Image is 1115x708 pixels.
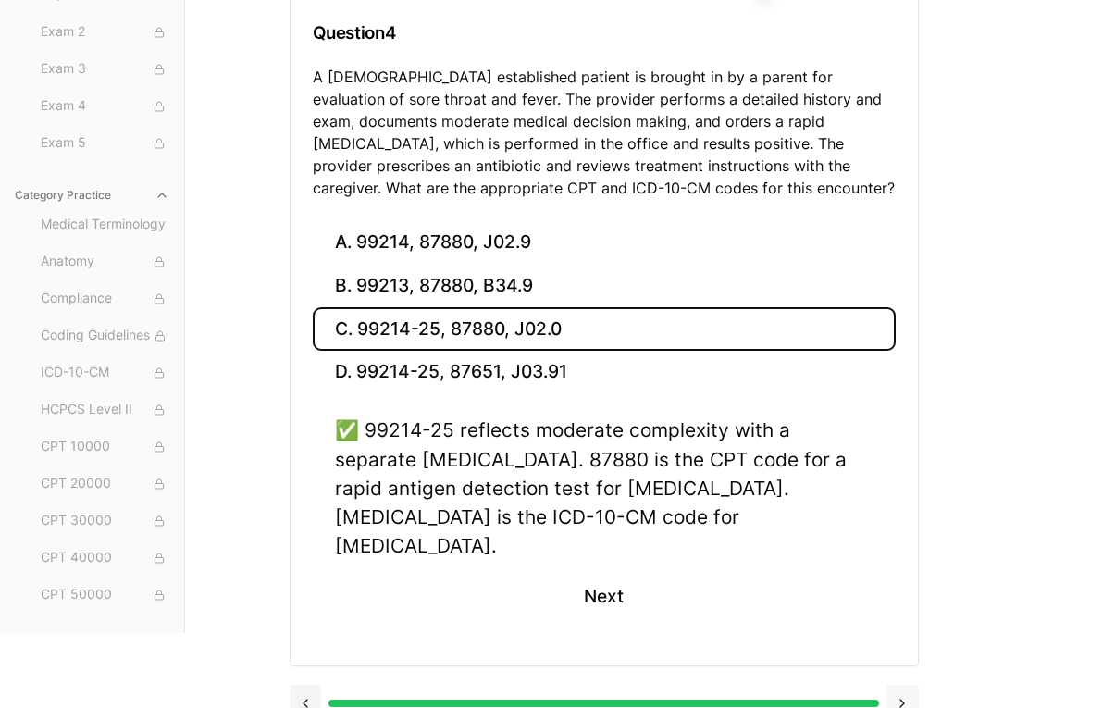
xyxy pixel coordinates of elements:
[41,326,169,346] span: Coding Guidelines
[41,400,169,420] span: HCPCS Level II
[33,129,177,158] button: Exam 5
[7,180,177,210] button: Category Practice
[313,6,896,60] h3: Question 4
[33,284,177,314] button: Compliance
[41,585,169,605] span: CPT 50000
[41,252,169,272] span: Anatomy
[33,92,177,121] button: Exam 4
[33,469,177,499] button: CPT 20000
[41,289,169,309] span: Compliance
[33,210,177,240] button: Medical Terminology
[41,215,169,235] span: Medical Terminology
[41,96,169,117] span: Exam 4
[33,18,177,47] button: Exam 2
[33,321,177,351] button: Coding Guidelines
[313,66,896,199] p: A [DEMOGRAPHIC_DATA] established patient is brought in by a parent for evaluation of sore throat ...
[33,432,177,462] button: CPT 10000
[41,133,169,154] span: Exam 5
[41,511,169,531] span: CPT 30000
[33,580,177,610] button: CPT 50000
[313,265,896,308] button: B. 99213, 87880, B34.9
[33,506,177,536] button: CPT 30000
[33,358,177,388] button: ICD-10-CM
[33,617,177,647] button: CPT 60000
[41,548,169,568] span: CPT 40000
[33,247,177,277] button: Anatomy
[41,474,169,494] span: CPT 20000
[41,22,169,43] span: Exam 2
[33,395,177,425] button: HCPCS Level II
[33,55,177,84] button: Exam 3
[33,543,177,573] button: CPT 40000
[335,416,873,560] div: ✅ 99214-25 reflects moderate complexity with a separate [MEDICAL_DATA]. 87880 is the CPT code for...
[41,437,169,457] span: CPT 10000
[41,363,169,383] span: ICD-10-CM
[41,59,169,80] span: Exam 3
[313,221,896,265] button: A. 99214, 87880, J02.9
[313,307,896,351] button: C. 99214-25, 87880, J02.0
[562,571,646,621] button: Next
[313,351,896,394] button: D. 99214-25, 87651, J03.91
